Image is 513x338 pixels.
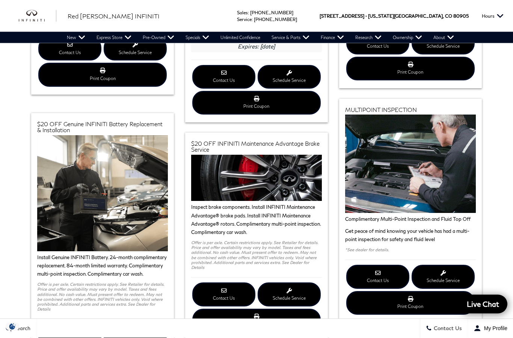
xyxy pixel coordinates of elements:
a: Print Coupon [38,63,167,87]
h2: MULTIPOINT INSPECTION [345,107,476,113]
p: Offer is per axle. Certain restrictions apply. See Retailer for details. Price and offer availabi... [37,282,168,312]
span: Contact Us [432,326,462,332]
a: Express Store [91,32,137,43]
a: Specials [180,32,215,43]
a: New [61,32,91,43]
a: Service & Parts [266,32,315,43]
a: Finance [315,32,350,43]
p: Install Genuine INFINITI Battery. 24-month complimentary replacement. 84-month limited warranty. ... [37,253,168,278]
span: Sales [237,10,248,15]
p: *See dealer for details. [345,247,476,252]
p: Offer is per axle. Certain restrictions apply. See Retailer for details. Price and offer availabi... [191,240,322,270]
a: Contact Us [346,265,409,289]
p: Complimentary Multi-Point Inspection and Fluid Top Off [345,215,476,223]
a: Schedule Service [104,37,167,61]
a: Schedule Service [258,65,321,89]
button: Open user profile menu [468,319,513,338]
h2: $20 OFF Genuine INFINITI Battery Replacement & Installation [37,121,168,134]
a: Schedule Service [412,265,475,289]
span: Service [237,17,252,22]
a: Red [PERSON_NAME] INFINITI [68,12,160,21]
a: [PHONE_NUMBER] [250,10,293,15]
p: Get peace of mind knowing your vehicle has had a multi-point inspection for safety and fluid level [345,227,476,244]
section: Click to Open Cookie Consent Modal [4,323,21,330]
a: infiniti [19,10,56,22]
span: : [252,17,253,22]
a: Research [350,32,387,43]
h2: $20 OFF INFINITI Maintenance Advantage Brake Service [191,141,322,153]
p: Inspect brake components. Install INFINITI Maintenance Advantage® brake pads. Install INFINITI Ma... [191,203,322,236]
em: Expires: [DATE] [238,43,275,50]
a: Ownership [387,32,428,43]
a: Contact Us [38,37,101,61]
a: Contact Us [192,65,255,89]
a: Print Coupon [192,309,321,333]
span: Live Chat [463,299,503,309]
nav: Main Navigation [61,32,460,43]
a: Print Coupon [346,57,475,81]
a: [STREET_ADDRESS] • [US_STATE][GEOGRAPHIC_DATA], CO 80905 [320,13,469,19]
a: [PHONE_NUMBER] [254,17,297,22]
span: Search [12,326,30,332]
a: About [428,32,460,43]
a: Contact Us [192,283,255,306]
img: Service [345,115,476,213]
a: Pre-Owned [137,32,180,43]
img: INFINITI [19,10,56,22]
a: Live Chat [459,295,507,314]
a: Unlimited Confidence [215,32,266,43]
a: Print Coupon [346,291,475,315]
img: Opt-Out Icon [4,323,21,330]
a: Schedule Service [258,283,321,306]
span: My Profile [481,326,507,332]
span: Red [PERSON_NAME] INFINITI [68,12,160,20]
span: : [248,10,249,15]
a: Print Coupon [192,91,321,115]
